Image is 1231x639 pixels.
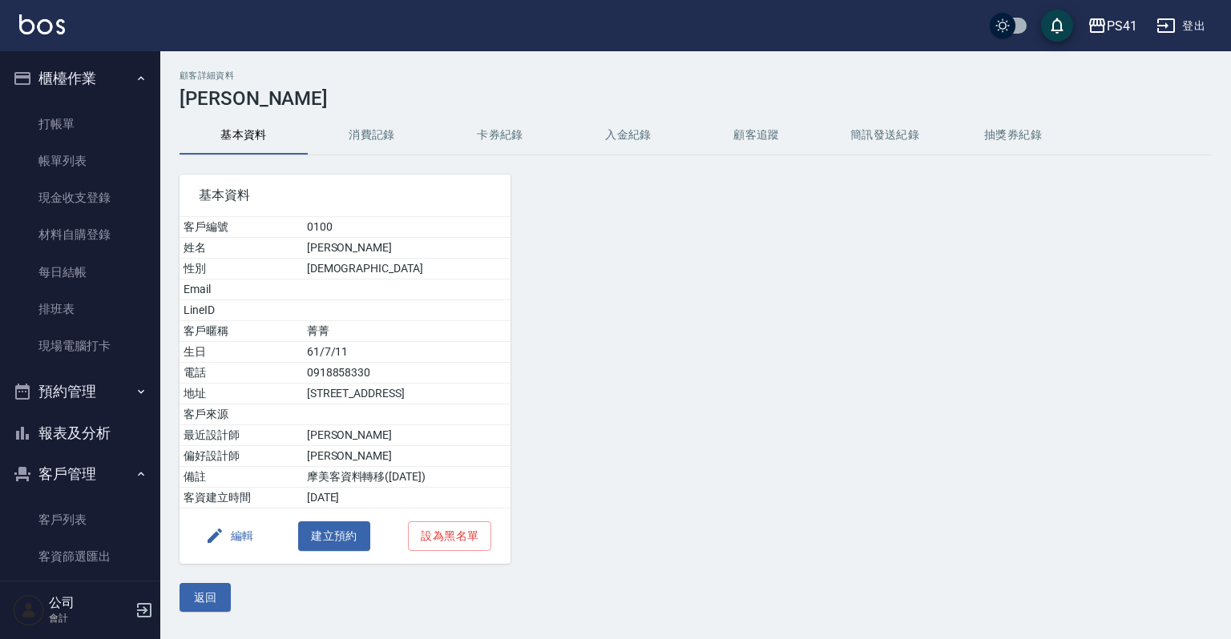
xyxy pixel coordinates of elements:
h3: [PERSON_NAME] [180,87,1212,110]
a: 打帳單 [6,106,154,143]
td: [PERSON_NAME] [303,425,511,446]
td: 61/7/11 [303,342,511,363]
button: 顧客追蹤 [692,116,821,155]
a: 每日結帳 [6,254,154,291]
a: 帳單列表 [6,143,154,179]
td: 0918858330 [303,363,511,384]
button: 客戶管理 [6,453,154,495]
td: 客資建立時間 [180,488,303,508]
td: [DATE] [303,488,511,508]
td: 姓名 [180,238,303,259]
a: 排班表 [6,291,154,328]
td: 電話 [180,363,303,384]
button: 編輯 [199,521,260,551]
td: [PERSON_NAME] [303,446,511,467]
button: 報表及分析 [6,412,154,454]
button: 返回 [180,583,231,613]
button: 抽獎券紀錄 [949,116,1077,155]
button: 設為黑名單 [408,521,491,551]
button: PS41 [1081,10,1144,42]
span: 基本資料 [199,187,491,203]
button: 消費記錄 [308,116,436,155]
td: [PERSON_NAME] [303,238,511,259]
a: 材料自購登錄 [6,216,154,253]
td: Email [180,279,303,300]
h2: 顧客詳細資料 [180,70,1212,81]
div: PS41 [1107,16,1137,36]
button: save [1041,10,1073,42]
button: 登出 [1150,11,1212,41]
td: [DEMOGRAPHIC_DATA] [303,259,511,279]
a: 客戶列表 [6,501,154,538]
p: 會計 [49,611,131,625]
button: 預約管理 [6,371,154,412]
td: 0100 [303,217,511,238]
td: 地址 [180,384,303,404]
td: LineID [180,300,303,321]
a: 卡券管理 [6,575,154,612]
td: [STREET_ADDRESS] [303,384,511,404]
button: 入金紀錄 [564,116,692,155]
td: 摩美客資料轉移([DATE]) [303,467,511,488]
td: 客戶暱稱 [180,321,303,342]
td: 偏好設計師 [180,446,303,467]
td: 菁菁 [303,321,511,342]
button: 櫃檯作業 [6,58,154,99]
td: 性別 [180,259,303,279]
a: 客資篩選匯出 [6,538,154,575]
button: 簡訊發送紀錄 [821,116,949,155]
td: 備註 [180,467,303,488]
td: 客戶編號 [180,217,303,238]
img: Person [13,594,45,626]
a: 現金收支登錄 [6,179,154,216]
h5: 公司 [49,595,131,611]
button: 基本資料 [180,116,308,155]
td: 客戶來源 [180,404,303,425]
td: 最近設計師 [180,425,303,446]
button: 建立預約 [298,521,370,551]
td: 生日 [180,342,303,363]
img: Logo [19,14,65,34]
a: 現場電腦打卡 [6,328,154,364]
button: 卡券紀錄 [436,116,564,155]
